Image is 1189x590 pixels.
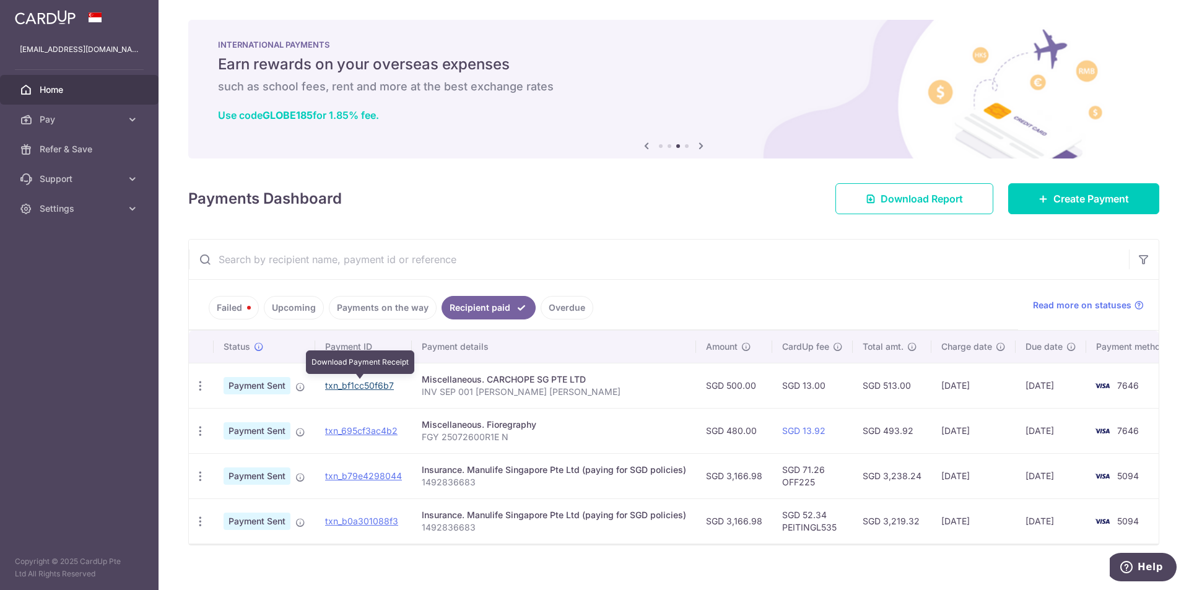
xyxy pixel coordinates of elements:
[218,79,1130,94] h6: such as school fees, rent and more at the best exchange rates
[40,84,121,96] span: Home
[772,453,853,498] td: SGD 71.26 OFF225
[1016,453,1086,498] td: [DATE]
[1053,191,1129,206] span: Create Payment
[224,467,290,485] span: Payment Sent
[422,386,686,398] p: INV SEP 001 [PERSON_NAME] [PERSON_NAME]
[772,498,853,544] td: SGD 52.34 PEITINGL535
[931,363,1016,408] td: [DATE]
[696,498,772,544] td: SGD 3,166.98
[696,453,772,498] td: SGD 3,166.98
[224,513,290,530] span: Payment Sent
[422,431,686,443] p: FGY 25072600R1E N
[696,408,772,453] td: SGD 480.00
[853,363,931,408] td: SGD 513.00
[863,341,904,353] span: Total amt.
[422,373,686,386] div: Miscellaneous. CARCHOPE SG PTE LTD
[881,191,963,206] span: Download Report
[931,408,1016,453] td: [DATE]
[422,476,686,488] p: 1492836683
[1026,341,1063,353] span: Due date
[1090,378,1115,393] img: Bank Card
[412,331,696,363] th: Payment details
[422,521,686,534] p: 1492836683
[1110,553,1177,584] iframe: Opens a widget where you can find more information
[422,419,686,431] div: Miscellaneous. Fioregraphy
[224,422,290,440] span: Payment Sent
[188,20,1159,158] img: International Payment Banner
[224,341,250,353] span: Status
[1008,183,1159,214] a: Create Payment
[782,341,829,353] span: CardUp fee
[1117,516,1139,526] span: 5094
[325,471,402,481] a: txn_b79e4298044
[772,363,853,408] td: SGD 13.00
[325,516,398,526] a: txn_b0a301088f3
[1016,363,1086,408] td: [DATE]
[209,296,259,319] a: Failed
[1117,471,1139,481] span: 5094
[1016,498,1086,544] td: [DATE]
[306,350,414,374] div: Download Payment Receipt
[1016,408,1086,453] td: [DATE]
[853,408,931,453] td: SGD 493.92
[1090,469,1115,484] img: Bank Card
[931,498,1016,544] td: [DATE]
[263,109,313,121] b: GLOBE185
[315,331,412,363] th: Payment ID
[15,10,76,25] img: CardUp
[1117,425,1139,436] span: 7646
[541,296,593,319] a: Overdue
[422,509,686,521] div: Insurance. Manulife Singapore Pte Ltd (paying for SGD policies)
[696,363,772,408] td: SGD 500.00
[189,240,1129,279] input: Search by recipient name, payment id or reference
[1117,380,1139,391] span: 7646
[1090,423,1115,438] img: Bank Card
[40,202,121,215] span: Settings
[853,498,931,544] td: SGD 3,219.32
[706,341,738,353] span: Amount
[40,113,121,126] span: Pay
[835,183,993,214] a: Download Report
[1090,514,1115,529] img: Bank Card
[1033,299,1144,311] a: Read more on statuses
[422,464,686,476] div: Insurance. Manulife Singapore Pte Ltd (paying for SGD policies)
[325,380,394,391] a: txn_bf1cc50f6b7
[218,40,1130,50] p: INTERNATIONAL PAYMENTS
[20,43,139,56] p: [EMAIL_ADDRESS][DOMAIN_NAME]
[931,453,1016,498] td: [DATE]
[442,296,536,319] a: Recipient paid
[40,173,121,185] span: Support
[1033,299,1131,311] span: Read more on statuses
[1086,331,1180,363] th: Payment method
[264,296,324,319] a: Upcoming
[853,453,931,498] td: SGD 3,238.24
[941,341,992,353] span: Charge date
[40,143,121,155] span: Refer & Save
[218,54,1130,74] h5: Earn rewards on your overseas expenses
[325,425,398,436] a: txn_695cf3ac4b2
[188,188,342,210] h4: Payments Dashboard
[329,296,437,319] a: Payments on the way
[218,109,379,121] a: Use codeGLOBE185for 1.85% fee.
[782,425,825,436] a: SGD 13.92
[224,377,290,394] span: Payment Sent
